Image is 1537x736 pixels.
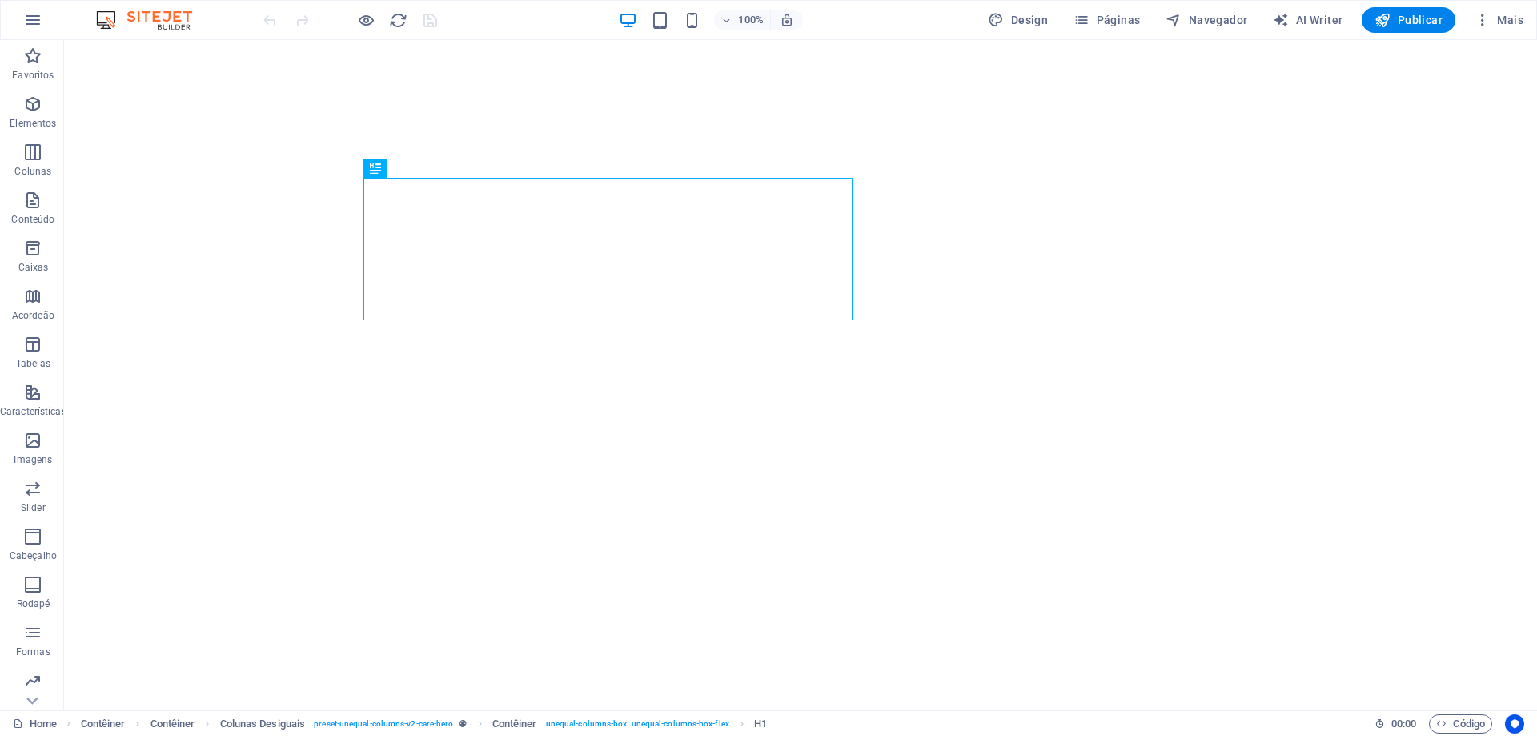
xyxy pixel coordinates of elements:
[1374,714,1417,734] h6: Tempo de sessão
[16,357,50,370] p: Tabelas
[13,714,57,734] a: Clique para cancelar a seleção. Clique duas vezes para abrir as Páginas
[14,165,51,178] p: Colunas
[21,501,46,514] p: Slider
[1391,714,1416,734] span: 00 00
[981,7,1054,33] button: Design
[714,10,771,30] button: 100%
[81,714,768,734] nav: breadcrumb
[754,714,767,734] span: Clique para selecionar. Clique duas vezes para editar
[1362,7,1455,33] button: Publicar
[14,453,52,466] p: Imagens
[459,719,467,728] i: Este elemento é uma predefinição personalizável
[492,714,537,734] span: Clique para selecionar. Clique duas vezes para editar
[544,714,729,734] span: . unequal-columns-box .unequal-columns-box-flex
[18,261,49,274] p: Caixas
[1166,12,1247,28] span: Navegador
[1374,12,1443,28] span: Publicar
[150,714,195,734] span: Clique para selecionar. Clique duas vezes para editar
[1468,7,1530,33] button: Mais
[1475,12,1523,28] span: Mais
[10,117,56,130] p: Elementos
[738,10,764,30] h6: 100%
[16,646,50,658] p: Formas
[92,10,212,30] img: Editor Logo
[11,213,54,226] p: Conteúdo
[1403,718,1405,730] span: :
[389,11,407,30] i: Recarregar página
[981,7,1054,33] div: Design (Ctrl+Alt+Y)
[1073,12,1140,28] span: Páginas
[12,69,54,82] p: Favoritos
[1159,7,1254,33] button: Navegador
[1436,714,1485,734] span: Código
[17,597,50,610] p: Rodapé
[1067,7,1146,33] button: Páginas
[356,10,375,30] button: Clique aqui para sair do modo de visualização e continuar editando
[311,714,453,734] span: . preset-unequal-columns-v2-care-hero
[10,549,57,562] p: Cabeçalho
[388,10,407,30] button: reload
[1505,714,1524,734] button: Usercentrics
[1429,714,1492,734] button: Código
[81,714,126,734] span: Clique para selecionar. Clique duas vezes para editar
[12,309,54,322] p: Acordeão
[220,714,306,734] span: Clique para selecionar. Clique duas vezes para editar
[1266,7,1349,33] button: AI Writer
[1273,12,1342,28] span: AI Writer
[780,13,794,27] i: Ao redimensionar, ajusta automaticamente o nível de zoom para caber no dispositivo escolhido.
[988,12,1048,28] span: Design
